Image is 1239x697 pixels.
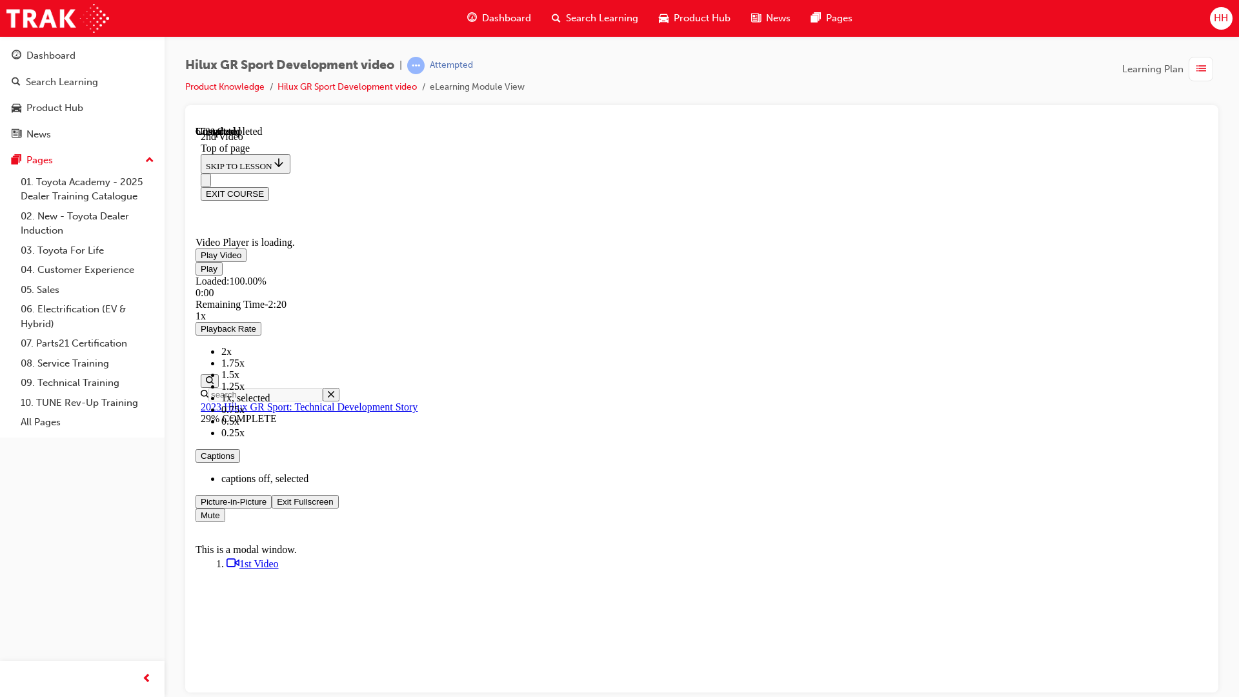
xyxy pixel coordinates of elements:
button: DashboardSearch LearningProduct HubNews [5,41,159,148]
a: 07. Parts21 Certification [15,334,159,354]
div: Search Learning [26,75,98,90]
a: 05. Sales [15,280,159,300]
button: Pages [5,148,159,172]
a: search-iconSearch Learning [541,5,649,32]
a: Hilux GR Sport Development video [277,81,417,92]
span: car-icon [12,103,21,114]
div: News [26,127,51,142]
div: Dashboard [26,48,76,63]
span: search-icon [552,10,561,26]
a: Product Hub [5,96,159,120]
span: Pages [826,11,852,26]
a: Product Knowledge [185,81,265,92]
a: pages-iconPages [801,5,863,32]
span: Dashboard [482,11,531,26]
a: News [5,123,159,146]
a: car-iconProduct Hub [649,5,741,32]
span: list-icon [1196,61,1206,77]
a: 02. New - Toyota Dealer Induction [15,207,159,241]
div: Pages [26,153,53,168]
span: Product Hub [674,11,730,26]
span: Learning Plan [1122,62,1184,77]
div: Product Hub [26,101,83,116]
span: Search Learning [566,11,638,26]
a: Search Learning [5,70,159,94]
span: prev-icon [142,671,152,687]
span: car-icon [659,10,669,26]
li: eLearning Module View [430,80,525,95]
span: | [399,58,402,73]
a: news-iconNews [741,5,801,32]
button: Learning Plan [1122,57,1218,81]
span: search-icon [12,77,21,88]
a: 09. Technical Training [15,373,159,393]
a: 10. TUNE Rev-Up Training [15,393,159,413]
span: pages-icon [12,155,21,167]
button: HH [1210,7,1233,30]
span: Hilux GR Sport Development video [185,58,394,73]
a: 01. Toyota Academy - 2025 Dealer Training Catalogue [15,172,159,207]
a: 08. Service Training [15,354,159,374]
div: Attempted [430,59,473,72]
span: pages-icon [811,10,821,26]
span: news-icon [12,129,21,141]
a: Dashboard [5,44,159,68]
span: guage-icon [12,50,21,62]
img: Trak [6,4,109,33]
span: News [766,11,791,26]
span: news-icon [751,10,761,26]
a: All Pages [15,412,159,432]
a: 06. Electrification (EV & Hybrid) [15,299,159,334]
span: up-icon [145,152,154,169]
a: 04. Customer Experience [15,260,159,280]
span: HH [1214,11,1228,26]
a: guage-iconDashboard [457,5,541,32]
span: learningRecordVerb_ATTEMPT-icon [407,57,425,74]
span: guage-icon [467,10,477,26]
a: 03. Toyota For Life [15,241,159,261]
